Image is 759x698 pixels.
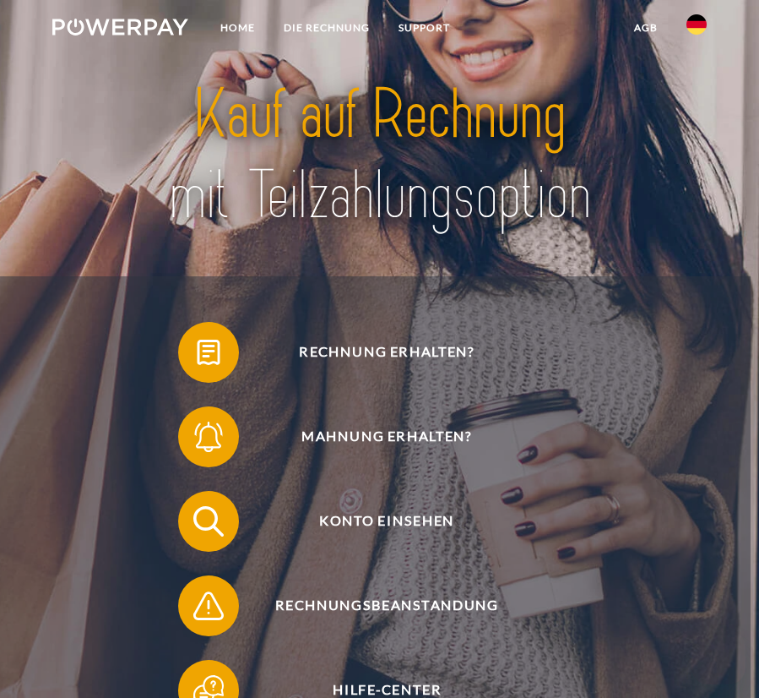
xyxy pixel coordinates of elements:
[156,488,595,555] a: Konto einsehen
[691,630,745,684] iframe: Schaltfläche zum Öffnen des Messaging-Fensters
[189,587,227,625] img: qb_warning.svg
[178,491,573,552] button: Konto einsehen
[200,575,572,636] span: Rechnungsbeanstandung
[178,575,573,636] button: Rechnungsbeanstandung
[189,418,227,456] img: qb_bell.svg
[178,322,573,383] button: Rechnung erhalten?
[189,334,227,372] img: qb_bill.svg
[620,13,672,43] a: agb
[269,13,384,43] a: DIE RECHNUNG
[189,503,227,541] img: qb_search.svg
[206,13,269,43] a: Home
[384,13,464,43] a: SUPPORT
[200,406,572,467] span: Mahnung erhalten?
[200,322,572,383] span: Rechnung erhalten?
[686,14,707,35] img: de
[118,70,640,241] img: title-powerpay_de.svg
[52,19,188,35] img: logo-powerpay-white.svg
[178,406,573,467] button: Mahnung erhalten?
[156,319,595,386] a: Rechnung erhalten?
[200,491,572,552] span: Konto einsehen
[156,403,595,471] a: Mahnung erhalten?
[156,572,595,640] a: Rechnungsbeanstandung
